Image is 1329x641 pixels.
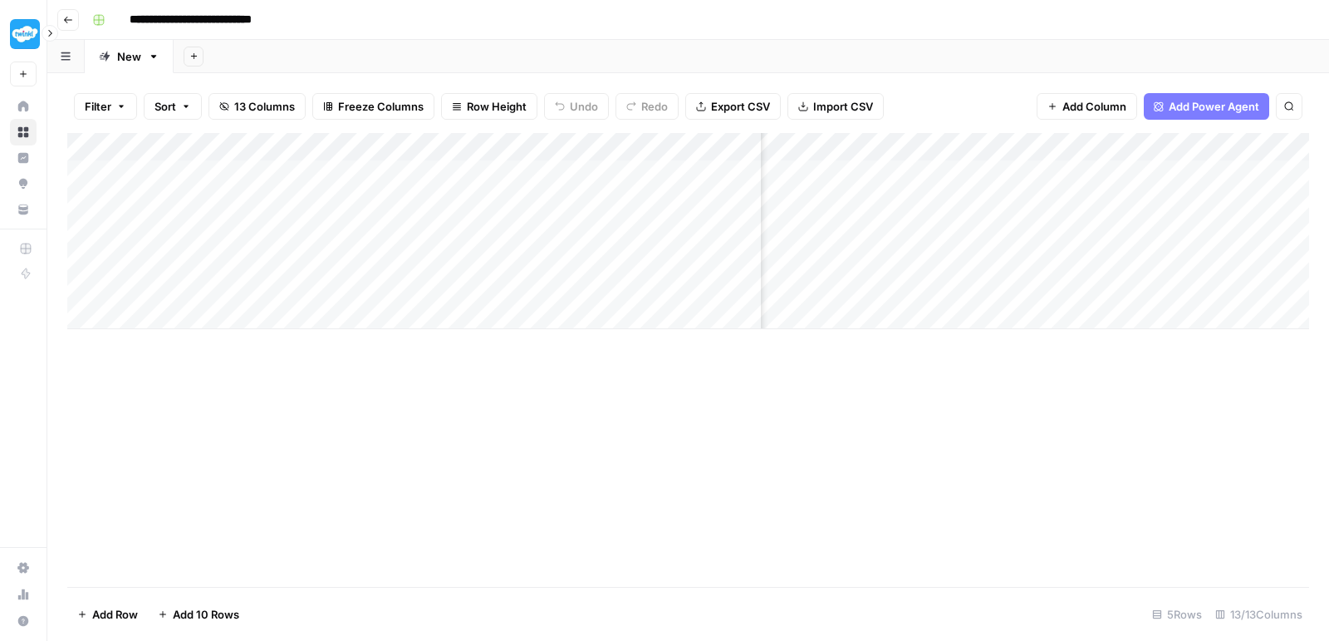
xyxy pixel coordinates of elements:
span: Import CSV [813,98,873,115]
button: Add 10 Rows [148,601,249,628]
button: Row Height [441,93,537,120]
button: Import CSV [787,93,884,120]
button: Workspace: Twinkl [10,13,37,55]
span: Filter [85,98,111,115]
a: New [85,40,174,73]
button: Add Column [1037,93,1137,120]
a: Settings [10,555,37,581]
img: Twinkl Logo [10,19,40,49]
span: Export CSV [711,98,770,115]
button: Export CSV [685,93,781,120]
button: Sort [144,93,202,120]
span: Add Power Agent [1169,98,1259,115]
span: Row Height [467,98,527,115]
button: Redo [615,93,679,120]
a: Usage [10,581,37,608]
button: Undo [544,93,609,120]
span: Freeze Columns [338,98,424,115]
span: Add Column [1062,98,1126,115]
div: New [117,48,141,65]
a: Insights [10,145,37,171]
a: Browse [10,119,37,145]
span: Redo [641,98,668,115]
span: Add Row [92,606,138,623]
div: 5 Rows [1145,601,1209,628]
button: Add Row [67,601,148,628]
span: Sort [154,98,176,115]
span: Undo [570,98,598,115]
button: Help + Support [10,608,37,634]
button: 13 Columns [208,93,306,120]
button: Freeze Columns [312,93,434,120]
a: Home [10,93,37,120]
a: Your Data [10,196,37,223]
button: Filter [74,93,137,120]
span: 13 Columns [234,98,295,115]
a: Opportunities [10,170,37,197]
span: Add 10 Rows [173,606,239,623]
button: Add Power Agent [1144,93,1269,120]
div: 13/13 Columns [1209,601,1309,628]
